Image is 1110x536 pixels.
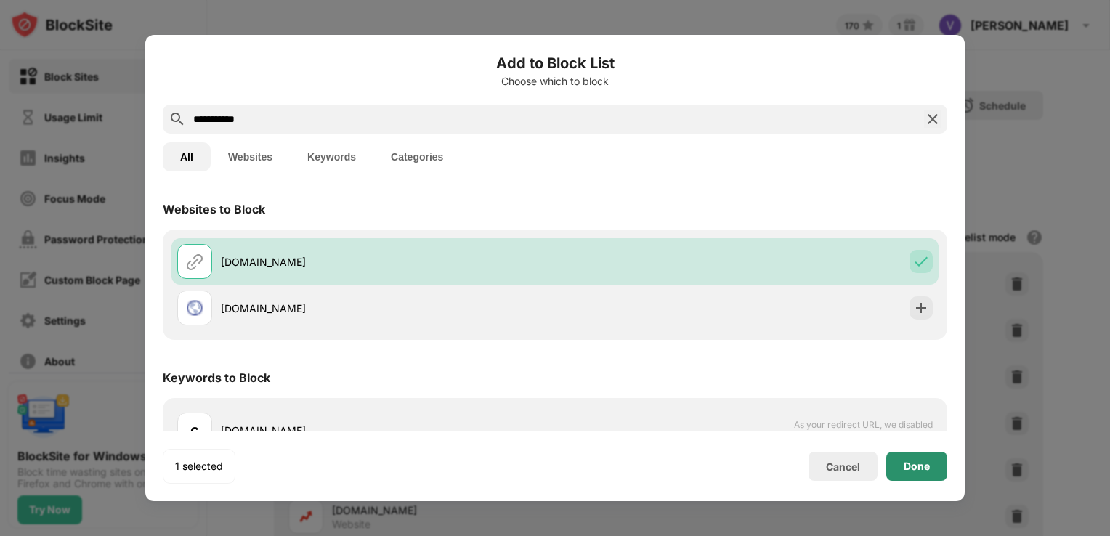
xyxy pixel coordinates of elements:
[826,460,860,473] div: Cancel
[221,301,555,316] div: [DOMAIN_NAME]
[373,142,461,171] button: Categories
[924,110,941,128] img: search-close
[904,460,930,472] div: Done
[186,299,203,317] img: favicons
[163,142,211,171] button: All
[163,52,947,74] h6: Add to Block List
[783,419,933,441] span: As your redirect URL, we disabled this one
[290,142,373,171] button: Keywords
[163,76,947,87] div: Choose which to block
[163,202,265,216] div: Websites to Block
[175,459,223,474] div: 1 selected
[163,370,270,385] div: Keywords to Block
[169,110,186,128] img: search.svg
[211,142,290,171] button: Websites
[221,423,555,438] div: [DOMAIN_NAME]
[190,419,199,441] div: c
[221,254,555,269] div: [DOMAIN_NAME]
[186,253,203,270] img: url.svg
